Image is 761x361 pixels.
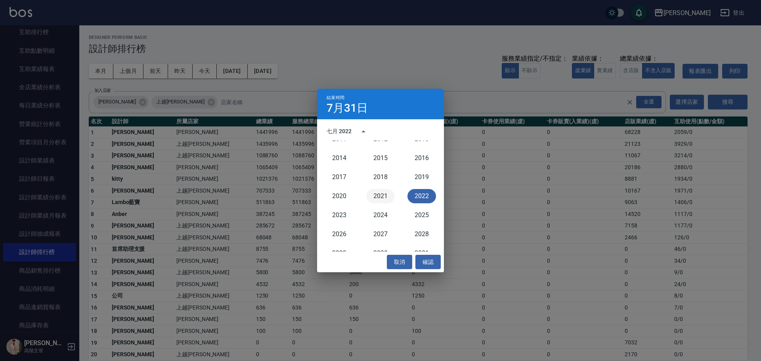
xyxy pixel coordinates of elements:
button: 2030 [366,246,395,260]
button: 2016 [407,151,436,165]
button: 2024 [366,208,395,222]
button: 2022 [407,189,436,203]
button: 2017 [325,170,354,184]
button: 2019 [407,170,436,184]
button: 2028 [407,227,436,241]
button: 2018 [366,170,395,184]
button: 2015 [366,151,395,165]
button: 取消 [387,255,412,269]
button: 2026 [325,227,354,241]
button: 確認 [415,255,441,269]
button: 2020 [325,189,354,203]
h4: 7月31日 [327,103,368,113]
button: 2025 [407,208,436,222]
button: 2027 [366,227,395,241]
span: 結束時間 [327,95,344,100]
button: 2021 [366,189,395,203]
button: 2031 [407,246,436,260]
button: 2029 [325,246,354,260]
div: 七月 2022 [327,127,352,136]
button: 2023 [325,208,354,222]
button: 2014 [325,151,354,165]
button: year view is open, switch to calendar view [354,122,373,141]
